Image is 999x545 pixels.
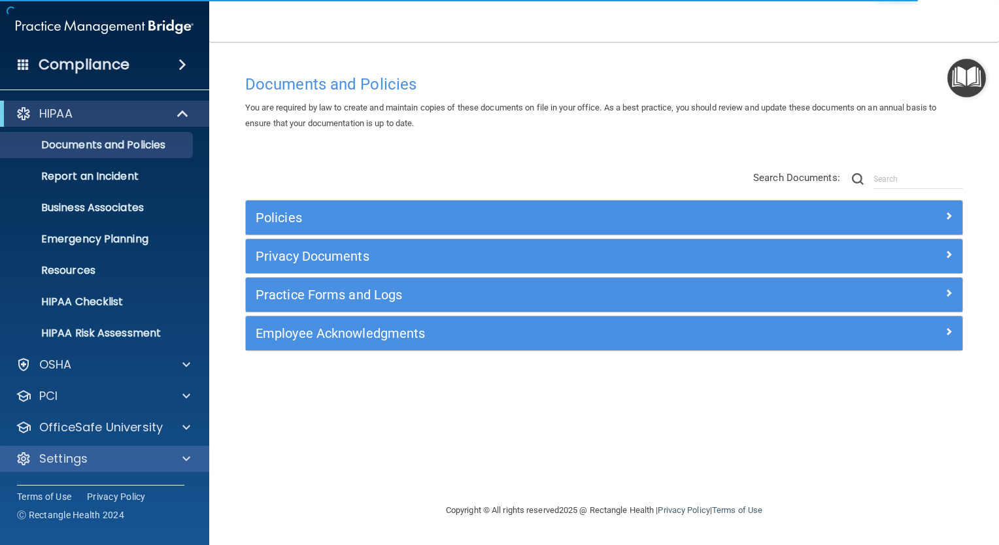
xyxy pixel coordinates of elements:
a: Policies [256,207,953,228]
a: Settings [16,451,190,467]
a: Terms of Use [17,490,71,503]
a: Privacy Documents [256,246,953,267]
div: Copyright © All rights reserved 2025 @ Rectangle Health | | [365,489,843,531]
button: Open Resource Center [947,59,986,97]
a: OfficeSafe University [16,420,190,435]
p: HIPAA [39,106,73,122]
h5: Employee Acknowledgments [256,326,773,340]
p: Documents and Policies [8,139,187,152]
p: Settings [39,451,88,467]
img: PMB logo [16,14,194,40]
p: Resources [8,264,187,277]
a: Terms of Use [712,505,762,515]
a: PCI [16,388,190,404]
p: Report an Incident [8,170,187,183]
p: PCI [39,388,58,404]
p: OfficeSafe University [39,420,163,435]
h4: Documents and Policies [245,76,963,93]
a: Practice Forms and Logs [256,284,953,305]
a: Employee Acknowledgments [256,323,953,344]
h5: Practice Forms and Logs [256,288,773,302]
a: HIPAA [16,106,190,122]
p: Business Associates [8,201,187,214]
h5: Privacy Documents [256,249,773,263]
p: HIPAA Risk Assessment [8,327,187,340]
h5: Policies [256,210,773,225]
p: Emergency Planning [8,233,187,246]
p: OSHA [39,357,72,372]
span: Search Documents: [753,172,840,184]
h4: Compliance [39,56,129,74]
a: Privacy Policy [658,505,709,515]
p: HIPAA Checklist [8,295,187,308]
input: Search [873,169,963,189]
span: You are required by law to create and maintain copies of these documents on file in your office. ... [245,103,936,128]
img: ic-search.3b580494.png [852,173,864,185]
span: Ⓒ Rectangle Health 2024 [17,508,124,521]
a: OSHA [16,357,190,372]
a: Privacy Policy [87,490,146,503]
